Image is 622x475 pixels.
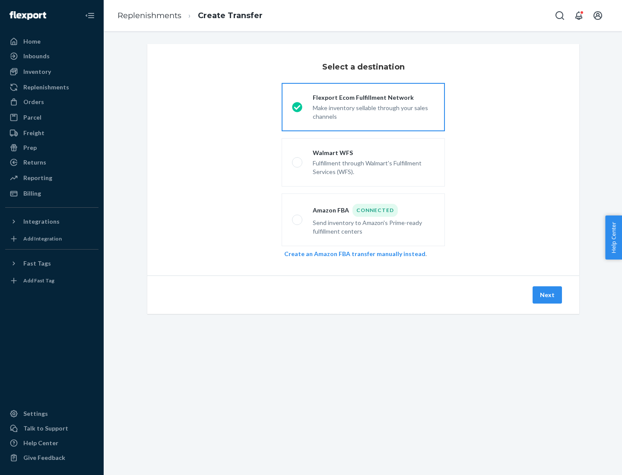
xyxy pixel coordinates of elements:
a: Talk to Support [5,421,98,435]
a: Returns [5,155,98,169]
a: Inventory [5,65,98,79]
div: Freight [23,129,44,137]
button: Next [533,286,562,304]
a: Add Integration [5,232,98,246]
a: Replenishments [117,11,181,20]
div: Talk to Support [23,424,68,433]
div: Billing [23,189,41,198]
button: Open Search Box [551,7,568,24]
div: Parcel [23,113,41,122]
a: Settings [5,407,98,421]
div: Fast Tags [23,259,51,268]
div: Connected [352,204,398,217]
a: Replenishments [5,80,98,94]
div: Fulfillment through Walmart's Fulfillment Services (WFS). [313,157,435,176]
a: Inbounds [5,49,98,63]
button: Open notifications [570,7,587,24]
img: Flexport logo [10,11,46,20]
div: Give Feedback [23,453,65,462]
div: Orders [23,98,44,106]
button: Help Center [605,215,622,260]
div: Integrations [23,217,60,226]
div: Inventory [23,67,51,76]
div: Home [23,37,41,46]
button: Give Feedback [5,451,98,465]
a: Billing [5,187,98,200]
div: Replenishments [23,83,69,92]
div: Walmart WFS [313,149,435,157]
a: Freight [5,126,98,140]
a: Create an Amazon FBA transfer manually instead [284,250,425,257]
a: Prep [5,141,98,155]
div: Make inventory sellable through your sales channels [313,102,435,121]
div: . [284,250,442,258]
button: Fast Tags [5,256,98,270]
a: Help Center [5,436,98,450]
button: Open account menu [589,7,606,24]
button: Integrations [5,215,98,228]
a: Reporting [5,171,98,185]
a: Create Transfer [198,11,263,20]
div: Help Center [23,439,58,447]
a: Orders [5,95,98,109]
div: Inbounds [23,52,50,60]
div: Send inventory to Amazon's Prime-ready fulfillment centers [313,217,435,236]
button: Close Navigation [81,7,98,24]
h3: Select a destination [322,61,405,73]
a: Add Fast Tag [5,274,98,288]
a: Parcel [5,111,98,124]
div: Settings [23,409,48,418]
a: Home [5,35,98,48]
div: Add Integration [23,235,62,242]
ol: breadcrumbs [111,3,270,28]
div: Reporting [23,174,52,182]
div: Add Fast Tag [23,277,54,284]
div: Amazon FBA [313,204,435,217]
div: Prep [23,143,37,152]
div: Flexport Ecom Fulfillment Network [313,93,435,102]
div: Returns [23,158,46,167]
